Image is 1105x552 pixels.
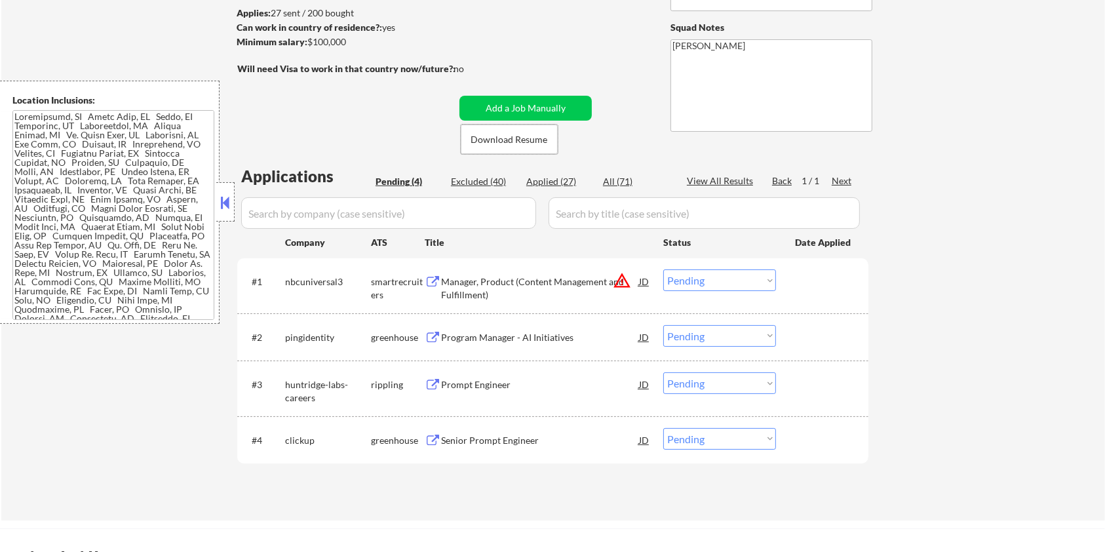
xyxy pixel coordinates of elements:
strong: Applies: [237,7,271,18]
div: yes [237,21,451,34]
div: 27 sent / 200 bought [237,7,455,20]
div: Senior Prompt Engineer [441,434,639,447]
div: View All Results [687,174,757,187]
div: clickup [285,434,371,447]
div: no [454,62,491,75]
div: Excluded (40) [451,175,516,188]
input: Search by title (case sensitive) [549,197,860,229]
div: Applications [241,168,371,184]
strong: Can work in country of residence?: [237,22,382,33]
div: Applied (27) [526,175,592,188]
div: JD [638,325,651,349]
strong: Minimum salary: [237,36,307,47]
div: smartrecruiters [371,275,425,301]
div: Squad Notes [670,21,872,34]
div: Prompt Engineer [441,378,639,391]
div: All (71) [603,175,669,188]
div: Location Inclusions: [12,94,214,107]
input: Search by company (case sensitive) [241,197,536,229]
div: 1 / 1 [802,174,832,187]
div: Next [832,174,853,187]
div: Status [663,230,776,254]
div: Back [772,174,793,187]
div: #3 [252,378,275,391]
button: Download Resume [461,125,558,154]
div: #1 [252,275,275,288]
div: nbcuniversal3 [285,275,371,288]
strong: Will need Visa to work in that country now/future?: [237,63,456,74]
div: Date Applied [795,236,853,249]
div: greenhouse [371,434,425,447]
div: pingidentity [285,331,371,344]
div: #4 [252,434,275,447]
div: JD [638,372,651,396]
div: greenhouse [371,331,425,344]
div: Title [425,236,651,249]
div: #2 [252,331,275,344]
div: JD [638,428,651,452]
div: huntridge-labs-careers [285,378,371,404]
div: Manager, Product (Content Management and Fulfillment) [441,275,639,301]
div: Program Manager - AI Initiatives [441,331,639,344]
div: Company [285,236,371,249]
div: ATS [371,236,425,249]
div: Pending (4) [376,175,441,188]
div: rippling [371,378,425,391]
div: JD [638,269,651,293]
button: Add a Job Manually [459,96,592,121]
div: $100,000 [237,35,455,49]
button: warning_amber [613,271,631,290]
